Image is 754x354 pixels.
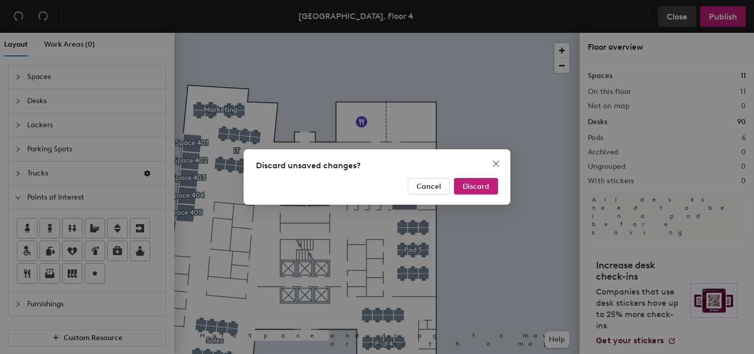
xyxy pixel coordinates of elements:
[488,160,504,168] span: Close
[492,160,500,168] span: close
[463,182,489,191] span: Discard
[454,178,498,194] button: Discard
[488,155,504,172] button: Close
[256,160,498,172] div: Discard unsaved changes?
[408,178,450,194] button: Cancel
[416,182,441,191] span: Cancel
